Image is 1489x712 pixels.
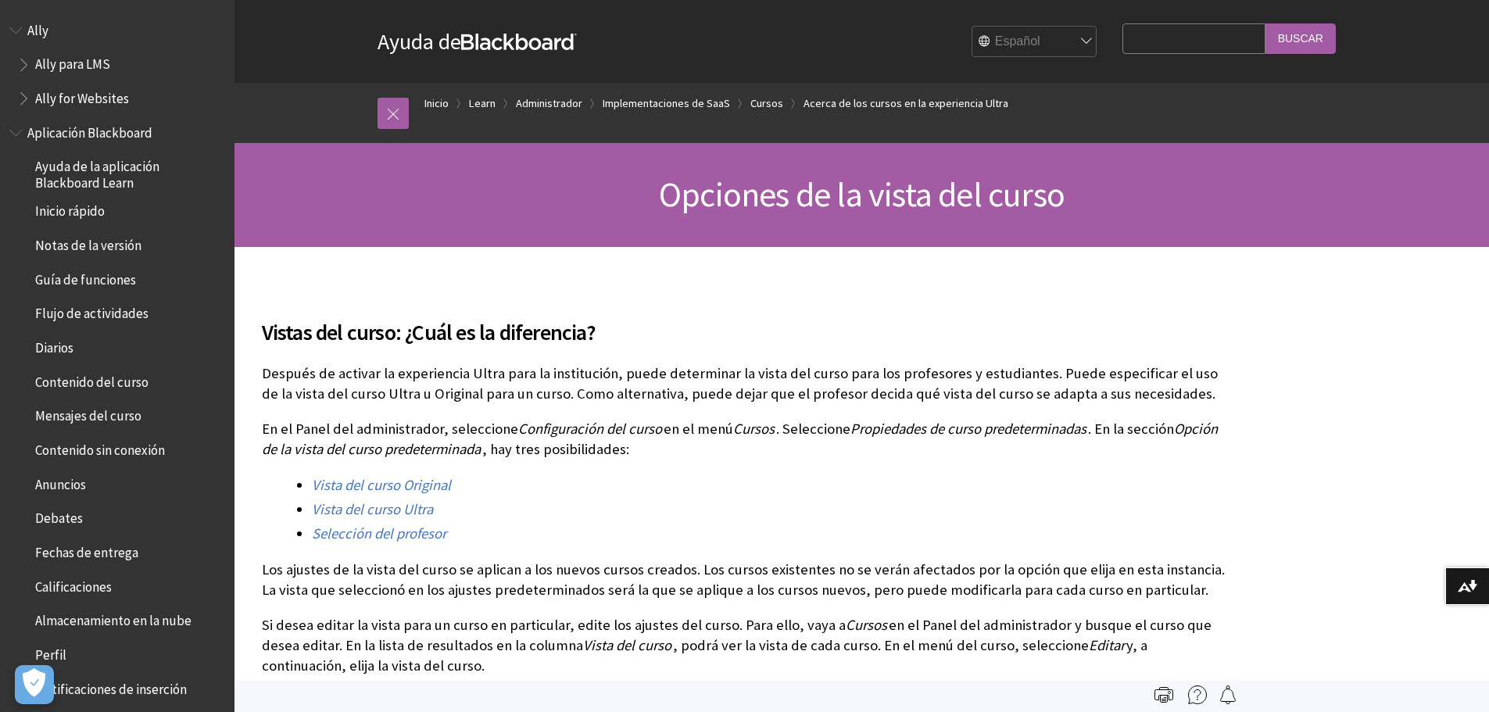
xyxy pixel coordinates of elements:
span: Contenido sin conexión [35,437,165,458]
span: Vista del curso [583,636,671,654]
span: Configuración del curso [518,420,662,438]
p: Si desea editar la vista para un curso en particular, edite los ajustes del curso. Para ello, vay... [262,615,1231,677]
nav: Book outline for Anthology Ally Help [9,17,225,112]
span: Diarios [35,335,73,356]
button: Abrir preferencias [15,665,54,704]
p: Después de activar la experiencia Ultra para la institución, puede determinar la vista del curso ... [262,363,1231,404]
span: Opciones de la vista del curso [659,173,1065,216]
span: Ally para LMS [35,52,110,73]
a: Ayuda deBlackboard [378,27,577,55]
span: Ally for Websites [35,85,129,106]
img: Print [1154,685,1173,704]
a: Administrador [516,94,582,113]
span: Cursos [733,420,775,438]
span: Guía de funciones [35,267,136,288]
span: Anuncios [35,471,86,492]
span: Aplicación Blackboard [27,120,152,141]
span: Contenido del curso [35,369,149,390]
span: Cursos [846,616,887,634]
a: Cursos [750,94,783,113]
span: Ally [27,17,48,38]
span: Notas de la versión [35,232,141,253]
select: Site Language Selector [972,27,1097,58]
p: En el Panel del administrador, seleccione en el menú . Seleccione . En la sección , hay tres posi... [262,419,1231,460]
span: Notificaciones de inserción [35,676,187,697]
a: Vista del curso Ultra [312,500,433,519]
span: Ayuda de la aplicación Blackboard Learn [35,154,224,191]
p: Los ajustes de la vista del curso se aplican a los nuevos cursos creados. Los cursos existentes n... [262,560,1231,600]
img: More help [1188,685,1207,704]
span: Almacenamiento en la nube [35,608,191,629]
a: Implementaciones de SaaS [603,94,730,113]
input: Buscar [1265,23,1336,54]
span: Fechas de entrega [35,539,138,560]
span: Propiedades de curso predeterminadas [850,420,1086,438]
span: Flujo de actividades [35,301,149,322]
a: Acerca de los cursos en la experiencia Ultra [804,94,1008,113]
span: Calificaciones [35,574,112,595]
a: Selección del profesor [312,524,446,543]
span: Mensajes del curso [35,403,141,424]
span: Editar [1089,636,1125,654]
span: Debates [35,506,83,527]
span: Inicio rápido [35,199,105,220]
h2: Vistas del curso: ¿Cuál es la diferencia? [262,297,1231,349]
a: Learn [469,94,496,113]
a: Inicio [424,94,449,113]
a: Vista del curso Original [312,476,451,495]
span: Opción de la vista del curso predeterminada [262,420,1218,458]
span: Perfil [35,642,66,663]
img: Follow this page [1219,685,1237,704]
strong: Blackboard [461,34,577,50]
